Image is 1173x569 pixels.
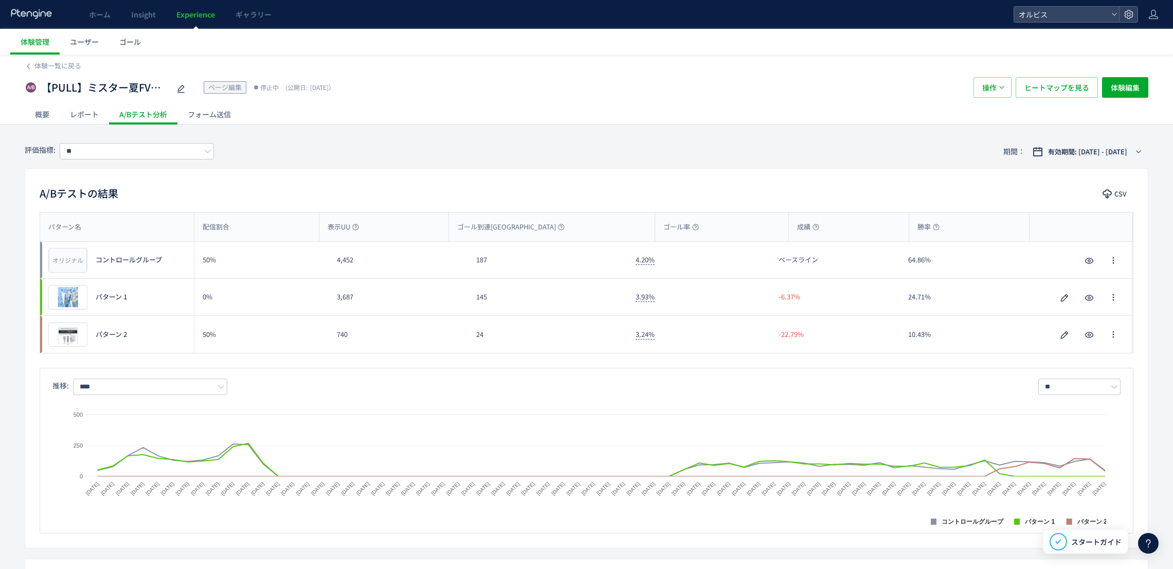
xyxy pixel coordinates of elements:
[982,77,997,98] span: 操作
[836,481,851,496] text: [DATE]
[917,222,940,232] span: 勝率
[896,481,911,496] text: [DATE]
[565,481,581,496] text: [DATE]
[370,481,386,496] text: [DATE]
[1024,518,1055,525] text: パターン 1
[851,481,867,496] text: [DATE]
[49,323,87,346] img: 5ac25d88a724073074c1e28f6834051a1755499461682.jpeg
[900,242,1030,278] div: 64.86%
[415,481,430,496] text: [DATE]
[1031,481,1046,496] text: [DATE]
[265,481,280,496] text: [DATE]
[208,82,242,92] span: ページ編集
[220,481,235,496] text: [DATE]
[821,481,836,496] text: [DATE]
[797,222,819,232] span: 成績
[329,242,468,278] div: 4,452
[700,481,716,496] text: [DATE]
[468,279,627,315] div: 145
[400,481,416,496] text: [DATE]
[194,242,329,278] div: 50%
[283,83,335,92] span: [DATE]）
[956,481,971,496] text: [DATE]
[457,222,565,232] span: ゴール到達[GEOGRAPHIC_DATA]
[550,481,566,496] text: [DATE]
[779,292,800,302] span: -6.37%
[1003,143,1025,160] span: 期間：
[74,412,83,418] text: 500
[671,481,686,496] text: [DATE]
[475,481,491,496] text: [DATE]
[115,481,130,496] text: [DATE]
[636,329,655,340] span: 3.24%
[236,9,272,20] span: ギャラリー
[900,316,1030,353] div: 10.43%
[1111,77,1140,98] span: 体験編集
[60,104,109,125] div: レポート
[25,104,60,125] div: 概要
[194,316,329,353] div: 50%
[80,473,83,479] text: 0
[636,292,655,302] span: 3.93%
[159,481,175,496] text: [DATE]
[595,481,611,496] text: [DATE]
[285,83,308,92] span: (公開日:
[506,481,521,496] text: [DATE]
[177,104,241,125] div: フォーム送信
[205,481,220,496] text: [DATE]
[1076,481,1092,496] text: [DATE]
[325,481,340,496] text: [DATE]
[310,481,326,496] text: [DATE]
[260,82,279,93] span: 停止中
[175,481,190,496] text: [DATE]
[1061,481,1077,496] text: [DATE]
[203,222,229,232] span: 配信割合
[971,481,986,496] text: [DATE]
[1016,481,1032,496] text: [DATE]
[190,481,205,496] text: [DATE]
[49,286,87,309] img: 5ac25d88a724073074c1e28f6834051a1755499461705.jpeg
[641,481,656,496] text: [DATE]
[625,481,641,496] text: [DATE]
[1016,7,1107,22] span: オルビス
[685,481,701,496] text: [DATE]
[911,481,926,496] text: [DATE]
[52,380,69,390] span: 推移:
[775,481,791,496] text: [DATE]
[1071,537,1122,547] span: スタートガイド
[663,222,699,232] span: ゴール率
[460,481,476,496] text: [DATE]
[636,255,655,265] span: 4.20%
[109,104,177,125] div: A/Bテスト分析
[329,279,468,315] div: 3,687
[130,481,145,496] text: [DATE]
[806,481,821,496] text: [DATE]
[779,255,818,265] span: ベースライン
[445,481,461,496] text: [DATE]
[746,481,761,496] text: [DATE]
[100,481,115,496] text: [DATE]
[250,481,265,496] text: [DATE]
[610,481,626,496] text: [DATE]
[761,481,776,496] text: [DATE]
[716,481,731,496] text: [DATE]
[96,292,127,302] span: パターン 1
[96,255,162,265] span: コントロールグループ
[280,481,295,496] text: [DATE]
[535,481,551,496] text: [DATE]
[96,330,127,340] span: パターン 2
[941,481,957,496] text: [DATE]
[1026,144,1148,160] button: 有効期間: [DATE] - [DATE]
[295,481,310,496] text: [DATE]
[235,481,250,496] text: [DATE]
[866,481,881,496] text: [DATE]
[490,481,506,496] text: [DATE]
[520,481,536,496] text: [DATE]
[119,37,141,47] span: ゴール
[926,481,942,496] text: [DATE]
[329,316,468,353] div: 740
[731,481,746,496] text: [DATE]
[84,481,100,496] text: [DATE]
[1077,518,1107,525] text: パターン 2
[131,9,156,20] span: Insight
